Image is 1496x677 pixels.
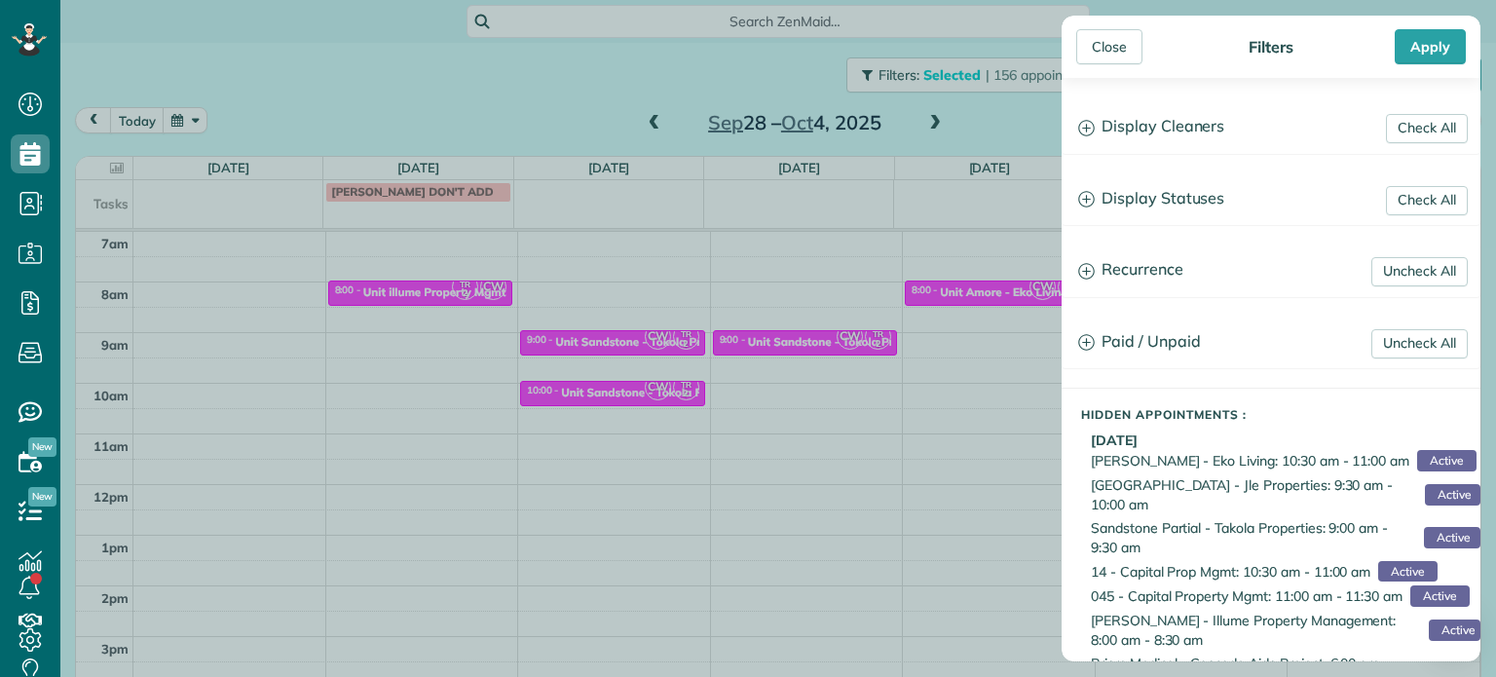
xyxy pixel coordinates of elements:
[1429,620,1480,641] span: Active
[28,487,56,507] span: New
[1076,29,1142,64] div: Close
[1243,37,1299,56] div: Filters
[1410,585,1469,607] span: Active
[1386,114,1468,143] a: Check All
[1371,329,1468,358] a: Uncheck All
[1081,408,1480,421] h5: Hidden Appointments :
[1063,245,1479,295] a: Recurrence
[1063,318,1479,367] a: Paid / Unpaid
[1063,102,1479,152] a: Display Cleaners
[1091,611,1421,650] span: [PERSON_NAME] - Illume Property Management: 8:00 am - 8:30 am
[1424,527,1480,548] span: Active
[1091,586,1402,606] span: 045 - Capital Property Mgmt: 11:00 am - 11:30 am
[1425,484,1480,506] span: Active
[1395,29,1466,64] div: Apply
[1063,174,1479,224] a: Display Statuses
[1371,257,1468,286] a: Uncheck All
[1091,475,1417,514] span: [GEOGRAPHIC_DATA] - Jle Properties: 9:30 am - 10:00 am
[1091,562,1370,582] span: 14 - Capital Prop Mgmt: 10:30 am - 11:00 am
[1386,186,1468,215] a: Check All
[1091,432,1138,449] b: [DATE]
[1091,451,1409,470] span: [PERSON_NAME] - Eko Living: 10:30 am - 11:00 am
[1417,450,1476,471] span: Active
[28,437,56,457] span: New
[1091,518,1416,557] span: Sandstone Partial - Takola Properties: 9:00 am - 9:30 am
[1378,561,1437,583] span: Active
